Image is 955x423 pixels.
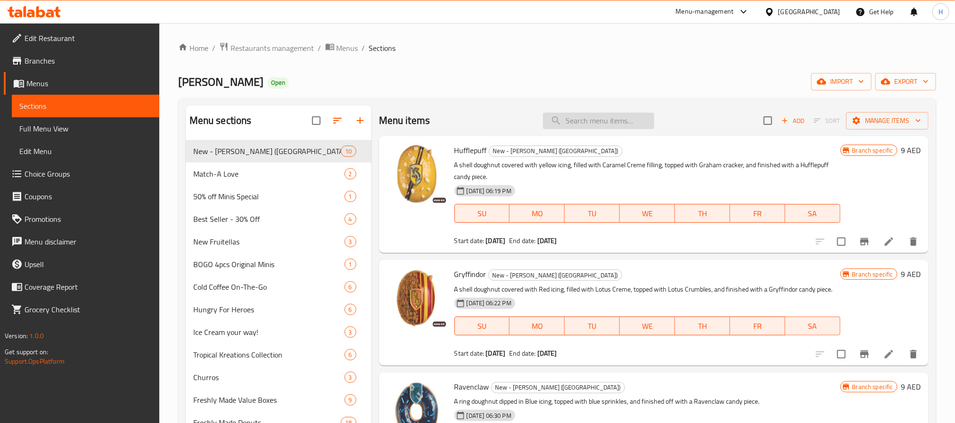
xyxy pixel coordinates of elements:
[4,230,159,253] a: Menu disclaimer
[186,321,371,343] div: Ice Cream your way!3
[19,146,152,157] span: Edit Menu
[5,330,28,342] span: Version:
[679,319,726,333] span: TH
[780,115,806,126] span: Add
[193,281,345,293] span: Cold Coffee On-The-Go
[193,394,345,406] div: Freshly Made Value Boxes
[186,230,371,253] div: New Fruitellas3
[853,343,876,366] button: Branch-specific-item
[326,109,349,132] span: Sort sections
[543,113,654,129] input: search
[193,146,341,157] div: New - Harry Potter (House of Hogwarts)
[565,317,620,335] button: TU
[675,317,730,335] button: TH
[25,236,152,247] span: Menu disclaimer
[454,204,510,223] button: SU
[730,317,785,335] button: FR
[193,236,345,247] span: New Fruitellas
[267,79,289,87] span: Open
[345,259,356,270] div: items
[488,269,622,281] div: New - Harry Potter (House of Hogwarts)
[454,267,486,281] span: Gryffindor
[624,207,671,220] span: WE
[193,259,345,270] span: BOGO 4pcs Original Minis
[620,204,675,223] button: WE
[19,123,152,134] span: Full Menu View
[186,185,371,208] div: 50% off Minis Special1
[537,235,557,247] b: [DATE]
[778,7,840,17] div: [GEOGRAPHIC_DATA]
[193,326,345,338] span: Ice Cream your way!
[369,42,396,54] span: Sections
[345,283,356,292] span: 6
[778,114,808,128] span: Add item
[318,42,321,54] li: /
[901,268,921,281] h6: 9 AED
[345,260,356,269] span: 1
[25,281,152,293] span: Coverage Report
[186,163,371,185] div: Match-A Love2
[454,347,485,359] span: Start date:
[12,140,159,163] a: Edit Menu
[186,343,371,366] div: Tropical Kreations Collection6
[778,114,808,128] button: Add
[463,187,515,195] span: [DATE] 06:19 PM
[337,42,358,54] span: Menus
[186,366,371,389] div: Churros3
[4,253,159,276] a: Upsell
[267,77,289,89] div: Open
[901,144,921,157] h6: 9 AED
[624,319,671,333] span: WE
[345,215,356,224] span: 4
[509,235,535,247] span: End date:
[193,213,345,225] div: Best Seller - 30% Off
[193,304,345,315] span: Hungry For Heroes
[568,207,616,220] span: TU
[325,42,358,54] a: Menus
[25,55,152,66] span: Branches
[345,236,356,247] div: items
[25,33,152,44] span: Edit Restaurant
[565,204,620,223] button: TU
[486,235,506,247] b: [DATE]
[345,350,356,359] span: 6
[4,49,159,72] a: Branches
[4,27,159,49] a: Edit Restaurant
[4,298,159,321] a: Grocery Checklist
[362,42,365,54] li: /
[345,305,356,314] span: 6
[785,317,840,335] button: SA
[212,42,215,54] li: /
[306,111,326,130] span: Select all sections
[19,100,152,112] span: Sections
[489,270,622,281] span: New - [PERSON_NAME] ([GEOGRAPHIC_DATA])
[454,143,487,157] span: Hufflepuff
[463,299,515,308] span: [DATE] 06:22 PM
[186,389,371,411] div: Freshly Made Value Boxes9
[459,207,506,220] span: SU
[345,372,356,383] div: items
[345,304,356,315] div: items
[345,281,356,293] div: items
[846,112,929,130] button: Manage items
[832,344,851,364] span: Select to update
[5,346,48,358] span: Get support on:
[875,73,936,90] button: export
[486,347,506,359] b: [DATE]
[178,42,208,54] a: Home
[5,355,65,367] a: Support.OpsPlatform
[883,236,895,247] a: Edit menu item
[811,73,872,90] button: import
[883,76,929,88] span: export
[758,111,778,130] span: Select section
[454,159,840,183] p: A shell doughnut covered with yellow icing, filled with Caramel Creme filling, topped with Graham...
[853,230,876,253] button: Branch-specific-item
[489,146,623,157] div: New - Harry Potter (House of Hogwarts)
[454,380,489,394] span: Ravenclaw
[4,276,159,298] a: Coverage Report
[345,349,356,360] div: items
[4,208,159,230] a: Promotions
